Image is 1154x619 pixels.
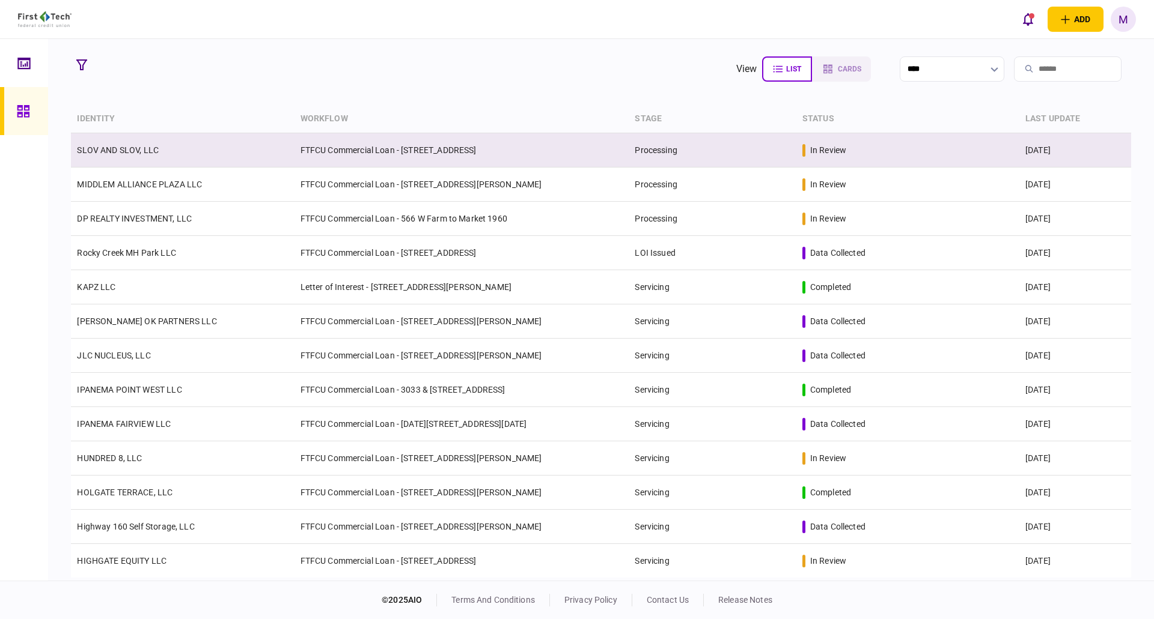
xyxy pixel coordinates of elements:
a: JLC NUCLEUS, LLC [77,351,150,360]
td: Servicing [629,441,796,476]
td: FTFCU Commercial Loan - [STREET_ADDRESS] [295,133,629,168]
td: [DATE] [1019,133,1131,168]
div: completed [810,281,851,293]
td: [DATE] [1019,270,1131,304]
span: cards [838,65,861,73]
a: IPANEMA POINT WEST LLC [77,385,182,394]
img: client company logo [18,11,72,27]
a: privacy policy [564,595,617,605]
td: [DATE] [1019,373,1131,407]
button: open notifications list [1015,7,1040,32]
td: [DATE] [1019,476,1131,510]
div: in review [810,555,846,567]
th: identity [71,105,294,133]
div: in review [810,452,846,464]
td: [DATE] [1019,202,1131,236]
div: view [736,62,757,76]
td: FTFCU Commercial Loan - [STREET_ADDRESS][PERSON_NAME] [295,339,629,373]
td: Servicing [629,544,796,578]
th: last update [1019,105,1131,133]
div: in review [810,144,846,156]
div: completed [810,486,851,498]
td: Processing [629,168,796,202]
a: SLOV AND SLOV, LLC [77,145,159,155]
td: FTFCU Commercial Loan - [STREET_ADDRESS] [295,236,629,270]
th: status [796,105,1019,133]
a: MIDDLEM ALLIANCE PLAZA LLC [77,180,202,189]
span: list [786,65,801,73]
td: FTFCU Commercial Loan - [DATE][STREET_ADDRESS][DATE] [295,407,629,441]
a: DP REALTY INVESTMENT, LLC [77,214,192,223]
button: list [762,56,812,82]
td: FTFCU Commercial Loan - [STREET_ADDRESS][PERSON_NAME] [295,304,629,339]
div: data collected [810,521,865,533]
td: FTFCU Commercial Loan - [STREET_ADDRESS][PERSON_NAME] [295,441,629,476]
a: Highway 160 Self Storage, LLC [77,522,194,531]
td: FTFCU Commercial Loan - [STREET_ADDRESS][PERSON_NAME] [295,476,629,510]
th: workflow [295,105,629,133]
button: M [1111,7,1136,32]
th: stage [629,105,796,133]
td: Servicing [629,407,796,441]
td: [DATE] [1019,304,1131,339]
td: FTFCU Commercial Loan - [STREET_ADDRESS] [295,544,629,578]
td: Servicing [629,339,796,373]
button: cards [812,56,871,82]
td: Servicing [629,373,796,407]
td: [DATE] [1019,544,1131,578]
a: terms and conditions [451,595,535,605]
td: [DATE] [1019,236,1131,270]
div: data collected [810,315,865,327]
a: contact us [647,595,689,605]
td: Processing [629,133,796,168]
div: completed [810,384,851,396]
td: Processing [629,202,796,236]
td: Servicing [629,304,796,339]
div: © 2025 AIO [382,594,437,606]
td: Letter of Interest - [STREET_ADDRESS][PERSON_NAME] [295,270,629,304]
td: Servicing [629,476,796,510]
a: IPANEMA FAIRVIEW LLC [77,419,171,429]
a: [PERSON_NAME] OK PARTNERS LLC [77,316,216,326]
a: release notes [718,595,772,605]
td: LOI Issued [629,236,796,270]
td: [DATE] [1019,339,1131,373]
td: FTFCU Commercial Loan - [STREET_ADDRESS][PERSON_NAME] [295,510,629,544]
div: data collected [810,247,865,259]
a: HIGHGATE EQUITY LLC [77,556,166,566]
div: in review [810,213,846,225]
td: Servicing [629,510,796,544]
td: [DATE] [1019,441,1131,476]
a: KAPZ LLC [77,282,115,292]
td: [DATE] [1019,510,1131,544]
td: [DATE] [1019,168,1131,202]
a: HUNDRED 8, LLC [77,453,142,463]
div: data collected [810,349,865,361]
td: FTFCU Commercial Loan - 3033 & [STREET_ADDRESS] [295,373,629,407]
td: [DATE] [1019,407,1131,441]
td: FTFCU Commercial Loan - 566 W Farm to Market 1960 [295,202,629,236]
div: in review [810,178,846,190]
a: HOLGATE TERRACE, LLC [77,488,172,497]
div: data collected [810,418,865,430]
button: open adding identity options [1048,7,1104,32]
td: Servicing [629,270,796,304]
a: Rocky Creek MH Park LLC [77,248,176,258]
td: FTFCU Commercial Loan - [STREET_ADDRESS][PERSON_NAME] [295,168,629,202]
